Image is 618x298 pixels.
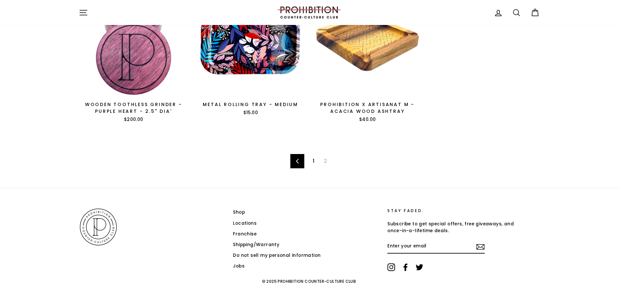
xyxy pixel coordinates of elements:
div: $200.00 [79,116,189,123]
input: Enter your email [387,239,485,254]
p: STAY FADED. [387,208,515,214]
p: © 2025 PROHIBITION COUNTER-CULTURE CLUB [79,276,539,287]
span: 2 [320,156,331,166]
a: 1 [309,156,318,166]
img: PROHIBITION COUNTER-CULTURE CLUB [277,6,342,18]
a: Jobs [233,261,245,271]
a: Shipping/Warranty [233,240,279,250]
img: PROHIBITION COUNTER-CULTURE CLUB [79,208,118,246]
div: PROHIBITION X ARTISANAT M - ACACIA WOOD ASHTRAY [313,101,423,115]
div: WOODEN TOOTHLESS GRINDER - PURPLE HEART - 2.5" DIA' [79,101,189,115]
a: Franchise [233,229,257,239]
a: Do not sell my personal information [233,251,321,260]
a: Locations [233,219,257,228]
div: METAL ROLLING TRAY - MEDIUM [196,101,306,108]
p: Subscribe to get special offers, free giveaways, and once-in-a-lifetime deals. [387,221,515,235]
div: $40.00 [313,116,423,123]
div: $15.00 [196,110,306,116]
a: Shop [233,208,245,217]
